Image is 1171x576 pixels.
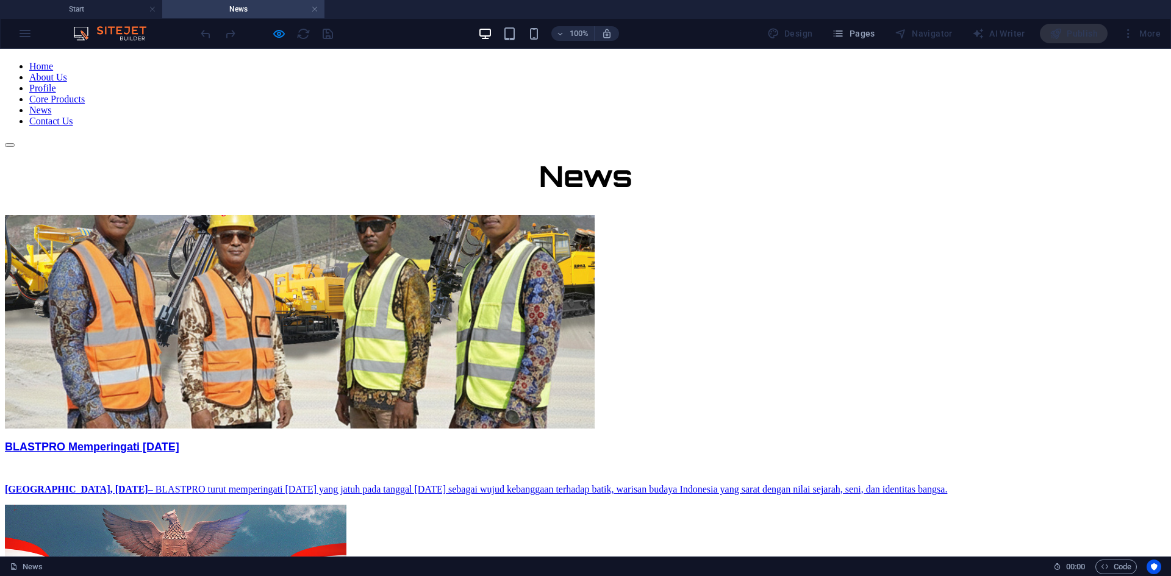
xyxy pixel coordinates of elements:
span: 00 00 [1066,560,1085,574]
a: BLASTPRO Memperingati [DATE][GEOGRAPHIC_DATA], [DATE]– BLASTPRO turut memperingati [DATE] yang ja... [5,392,1166,446]
div: Design (Ctrl+Alt+Y) [762,24,818,43]
i: On resize automatically adjust zoom level to fit chosen device. [601,28,612,39]
span: : [1075,562,1076,571]
button: Usercentrics [1147,560,1161,574]
h4: News [162,2,324,16]
button: Pages [827,24,879,43]
h6: Session time [1053,560,1086,574]
button: Code [1095,560,1137,574]
span: Code [1101,560,1131,574]
button: Click here to leave preview mode and continue editing [271,26,286,41]
span: Pages [832,27,875,40]
button: 100% [551,26,595,41]
a: Click to cancel selection. Double-click to open Pages [10,560,43,574]
h6: 100% [570,26,589,41]
img: Editor Logo [70,26,162,41]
